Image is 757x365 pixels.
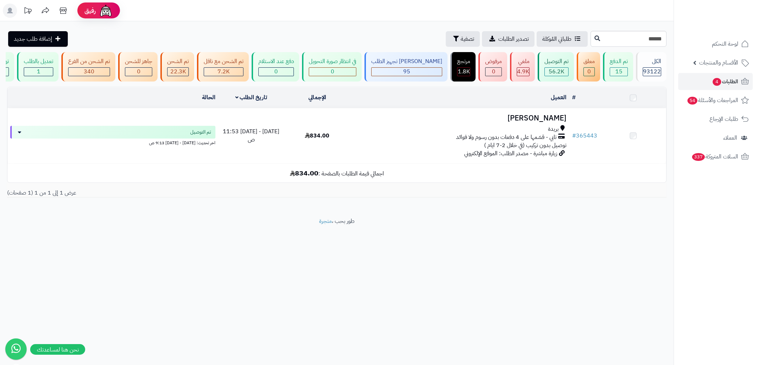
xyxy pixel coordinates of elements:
[575,52,602,82] a: معلق 0
[137,67,141,76] span: 0
[691,152,738,162] span: السلات المتروكة
[37,67,40,76] span: 1
[643,57,661,66] div: الكل
[572,131,597,140] a: #365443
[723,133,737,143] span: العملاء
[68,68,110,76] div: 340
[84,6,96,15] span: رفيق
[583,57,595,66] div: معلق
[305,131,329,140] span: 834.00
[202,93,215,102] a: الحالة
[678,35,753,52] a: لوحة التحكم
[572,131,576,140] span: #
[509,52,536,82] a: ملغي 4.9K
[274,67,278,76] span: 0
[678,148,753,165] a: السلات المتروكة337
[235,93,268,102] a: تاريخ الطلب
[319,217,332,225] a: متجرة
[168,68,188,76] div: 22257
[458,67,470,76] span: 1.8K
[125,57,152,66] div: جاهز للشحن
[678,111,753,128] a: طلبات الإرجاع
[60,52,117,82] a: تم الشحن من الفرع 340
[204,57,243,66] div: تم الشحن مع ناقل
[170,67,186,76] span: 22.3K
[68,57,110,66] div: تم الشحن من الفرع
[190,129,211,136] span: تم التوصيل
[713,78,721,86] span: 4
[331,67,334,76] span: 0
[371,57,442,66] div: [PERSON_NAME] تجهيز الطلب
[10,139,215,146] div: اخر تحديث: [DATE] - [DATE] 9:13 ص
[484,141,566,150] span: توصيل بدون تركيب (في خلال 2-7 ايام )
[464,149,557,158] span: زيارة مباشرة - مصدر الطلب: الموقع الإلكتروني
[456,133,556,141] span: تابي - قسّمها على 4 دفعات بدون رسوم ولا فوائد
[223,127,279,144] span: [DATE] - [DATE] 11:53 ص
[99,4,113,18] img: ai-face.png
[301,52,363,82] a: في انتظار صورة التحويل 0
[486,68,501,76] div: 0
[517,68,529,76] div: 4928
[457,57,470,66] div: مرتجع
[545,68,568,76] div: 56157
[204,68,243,76] div: 7223
[250,52,301,82] a: دفع عند الاستلام 0
[446,31,480,47] button: تصفية
[548,125,559,133] span: بريدة
[117,52,159,82] a: جاهز للشحن 0
[692,153,705,161] span: 337
[517,57,530,66] div: ملغي
[14,35,52,43] span: إضافة طلب جديد
[712,39,738,49] span: لوحة التحكم
[687,95,738,105] span: المراجعات والأسئلة
[7,164,666,182] td: اجمالي قيمة الطلبات بالصفحة :
[542,35,571,43] span: طلباتي المُوكلة
[16,52,60,82] a: تعديل بالطلب 1
[709,114,738,124] span: طلبات الإرجاع
[290,168,318,178] b: 834.00
[309,57,356,66] div: في انتظار صورة التحويل
[517,67,529,76] span: 4.9K
[309,68,356,76] div: 0
[218,67,230,76] span: 7.2K
[259,68,294,76] div: 0
[196,52,250,82] a: تم الشحن مع ناقل 7.2K
[461,35,474,43] span: تصفية
[24,68,53,76] div: 1
[572,93,576,102] a: #
[84,67,94,76] span: 340
[8,31,68,47] a: إضافة طلب جديد
[2,189,337,197] div: عرض 1 إلى 1 من 1 (1 صفحات)
[536,52,575,82] a: تم التوصيل 56.2K
[615,67,622,76] span: 15
[24,57,53,66] div: تعديل بالطلب
[308,93,326,102] a: الإجمالي
[687,97,697,105] span: 54
[125,68,152,76] div: 0
[19,4,37,19] a: تحديثات المنصة
[372,68,442,76] div: 95
[678,129,753,146] a: العملاء
[498,35,529,43] span: تصدير الطلبات
[544,57,569,66] div: تم التوصيل
[610,57,628,66] div: تم الدفع
[449,52,477,82] a: مرتجع 1.8K
[537,31,588,47] a: طلباتي المُوكلة
[353,114,566,122] h3: [PERSON_NAME]
[709,20,750,35] img: logo-2.png
[457,68,470,76] div: 1769
[699,58,738,68] span: الأقسام والمنتجات
[363,52,449,82] a: [PERSON_NAME] تجهيز الطلب 95
[492,67,495,76] span: 0
[602,52,635,82] a: تم الدفع 15
[167,57,189,66] div: تم الشحن
[482,31,534,47] a: تصدير الطلبات
[678,92,753,109] a: المراجعات والأسئلة54
[610,68,627,76] div: 15
[258,57,294,66] div: دفع عند الاستلام
[159,52,196,82] a: تم الشحن 22.3K
[635,52,668,82] a: الكل93122
[477,52,509,82] a: مرفوض 0
[712,77,738,86] span: الطلبات
[678,73,753,90] a: الطلبات4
